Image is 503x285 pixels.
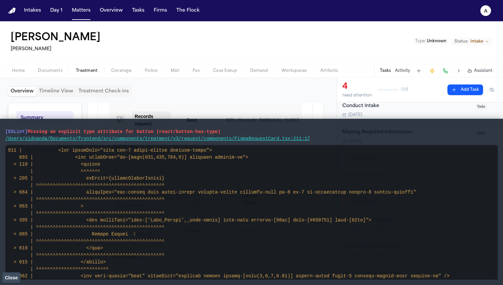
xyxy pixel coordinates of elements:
button: Edit matter name [11,32,100,44]
span: Case Setup [213,68,237,73]
button: Firms [151,5,170,17]
button: Edit Type: Unknown [413,38,448,45]
span: Type : [415,39,426,43]
button: Day 1 [48,5,65,17]
span: Documents [38,68,63,73]
button: Make a Call [441,66,450,75]
button: Change status from Intake [451,38,492,46]
span: Home [12,68,25,73]
button: Tasks [380,68,391,73]
button: Summary [16,111,74,125]
button: The Flock [174,5,202,17]
h1: [PERSON_NAME] [11,32,100,44]
span: Todo [475,104,487,110]
div: Conduct Intake [342,102,471,110]
button: Add Task [447,84,483,95]
span: [DATE] [348,112,362,118]
img: Finch Logo [8,8,16,14]
span: Workspaces [281,68,307,73]
button: Add Task [414,66,423,75]
button: Activity [395,68,410,73]
span: Police [145,68,157,73]
span: Demand [250,68,268,73]
button: Intakes [21,5,44,17]
button: Tasks [129,5,147,17]
span: Assistant [474,68,492,73]
button: Assistant [467,68,492,73]
span: Status: [454,39,468,44]
button: Overview [8,87,36,96]
a: Home [8,8,16,14]
button: Hide completed tasks (⌘⇧H) [486,84,498,95]
span: Artifacts [320,68,338,73]
span: Coverage [111,68,131,73]
div: Records request [135,113,168,127]
button: Matters [69,5,93,17]
div: 4 [342,81,372,92]
div: Bills, Records, [MEDICAL_DATA] [226,116,349,124]
h2: [PERSON_NAME] [11,45,103,53]
span: Fax [193,68,200,73]
div: need attention [342,93,372,98]
div: Open task: Conduct Intake [337,97,503,124]
button: Create Immediate Task [427,66,437,75]
span: Treatment [76,68,98,73]
span: Unknown [427,39,446,43]
div: Sent [187,116,210,124]
button: Timeline View [36,87,76,96]
button: Overview [97,5,125,17]
button: Treatment Check-ins [76,87,131,96]
span: Intake [470,39,483,44]
span: 0 / 8 [401,87,408,92]
span: Mail [171,68,179,73]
